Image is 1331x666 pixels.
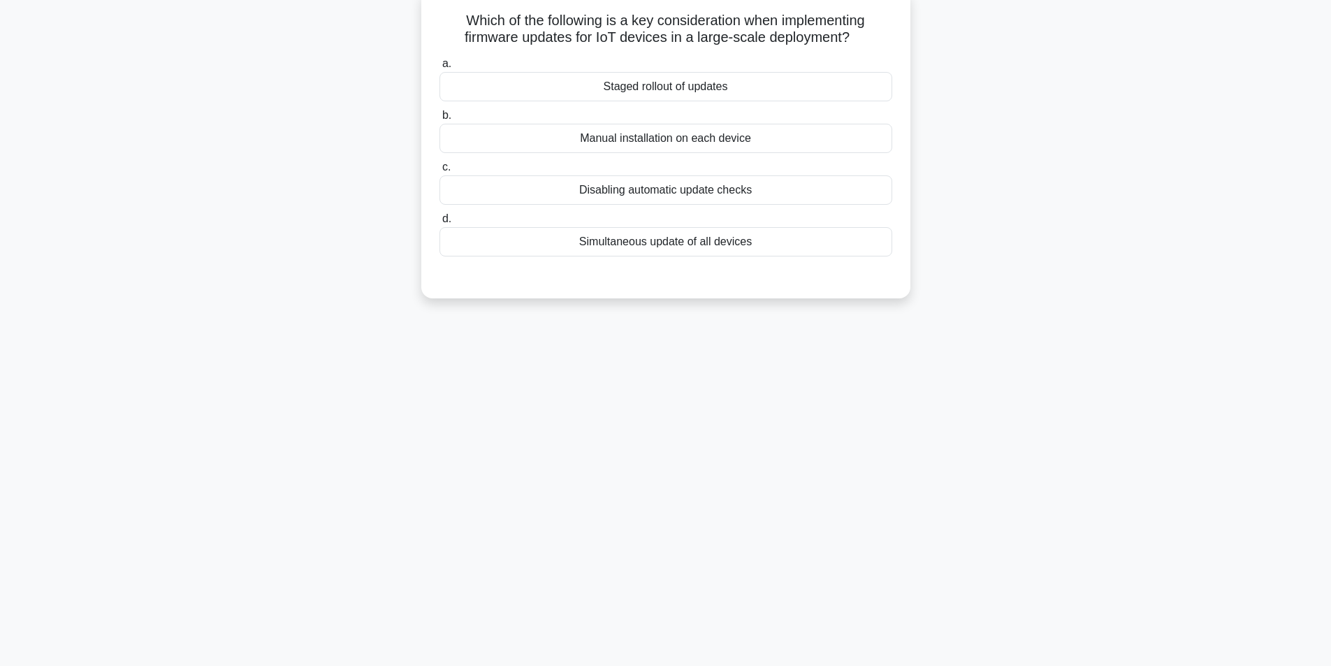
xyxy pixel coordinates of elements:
[442,109,451,121] span: b.
[439,227,892,256] div: Simultaneous update of all devices
[442,212,451,224] span: d.
[439,124,892,153] div: Manual installation on each device
[442,57,451,69] span: a.
[439,72,892,101] div: Staged rollout of updates
[439,175,892,205] div: Disabling automatic update checks
[442,161,451,173] span: c.
[438,12,894,47] h5: Which of the following is a key consideration when implementing firmware updates for IoT devices ...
